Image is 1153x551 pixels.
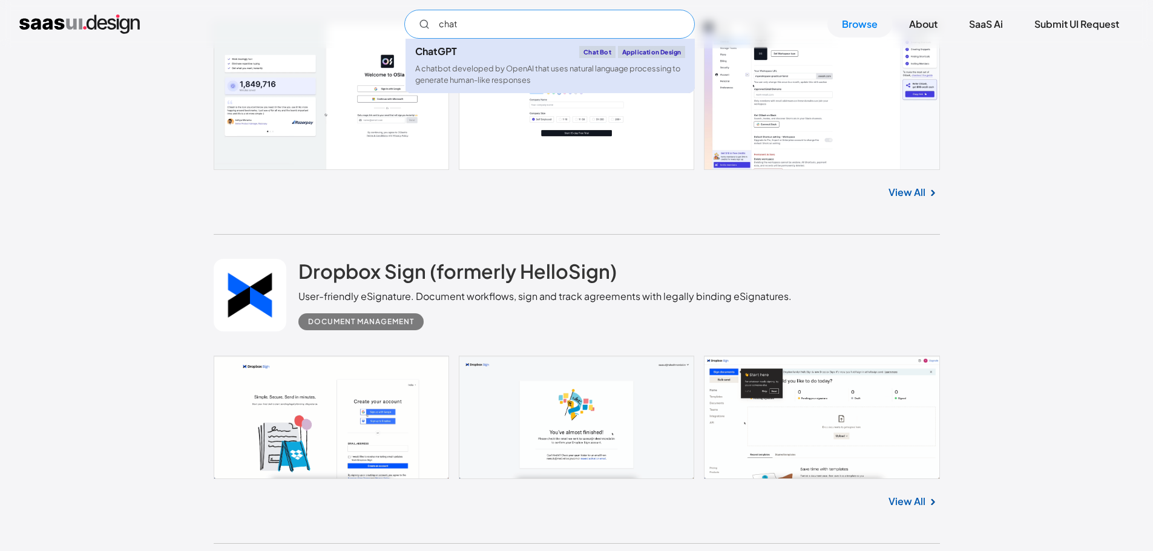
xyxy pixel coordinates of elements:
h2: Dropbox Sign (formerly HelloSign) [298,259,617,283]
a: View All [889,185,925,200]
div: Chat Bot [579,46,616,58]
div: Application Design [618,46,686,58]
a: home [19,15,140,34]
div: Document Management [308,315,414,329]
input: Search UI designs you're looking for... [404,10,695,39]
a: View All [889,494,925,509]
a: About [895,11,952,37]
a: Dropbox Sign (formerly HelloSign) [298,259,617,289]
form: Email Form [404,10,695,39]
a: ChatGPTChat BotApplication DesignA chatbot developed by OpenAI that uses natural language process... [406,39,695,93]
div: User-friendly eSignature. Document workflows, sign and track agreements with legally binding eSig... [298,289,792,304]
a: SaaS Ai [954,11,1017,37]
a: Browse [827,11,892,37]
div: ChatGPT [415,47,457,56]
a: Submit UI Request [1020,11,1134,37]
div: A chatbot developed by OpenAI that uses natural language processing to generate human-like responses [415,63,685,86]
